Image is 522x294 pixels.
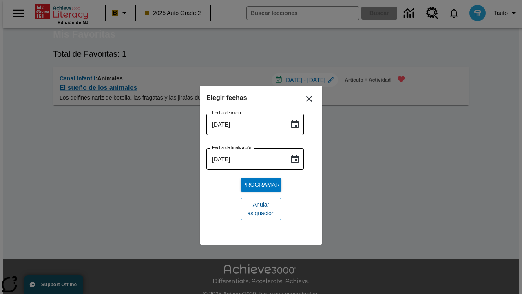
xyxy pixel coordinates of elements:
[206,92,316,104] h6: Elegir fechas
[242,180,280,189] span: Programar
[287,116,303,133] button: Choose date, selected date is 15 sep 2025
[247,200,275,218] span: Anular asignación
[241,178,281,192] button: Programar
[206,92,316,227] div: Choose date
[241,198,281,220] button: Anular asignación
[212,145,252,151] label: Fecha de finalización
[287,151,303,167] button: Choose date, selected date is 15 sep 2025
[206,148,283,170] input: DD-MMMM-YYYY
[212,110,241,116] label: Fecha de inicio
[299,89,319,109] button: Cerrar
[206,114,283,135] input: DD-MMMM-YYYY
